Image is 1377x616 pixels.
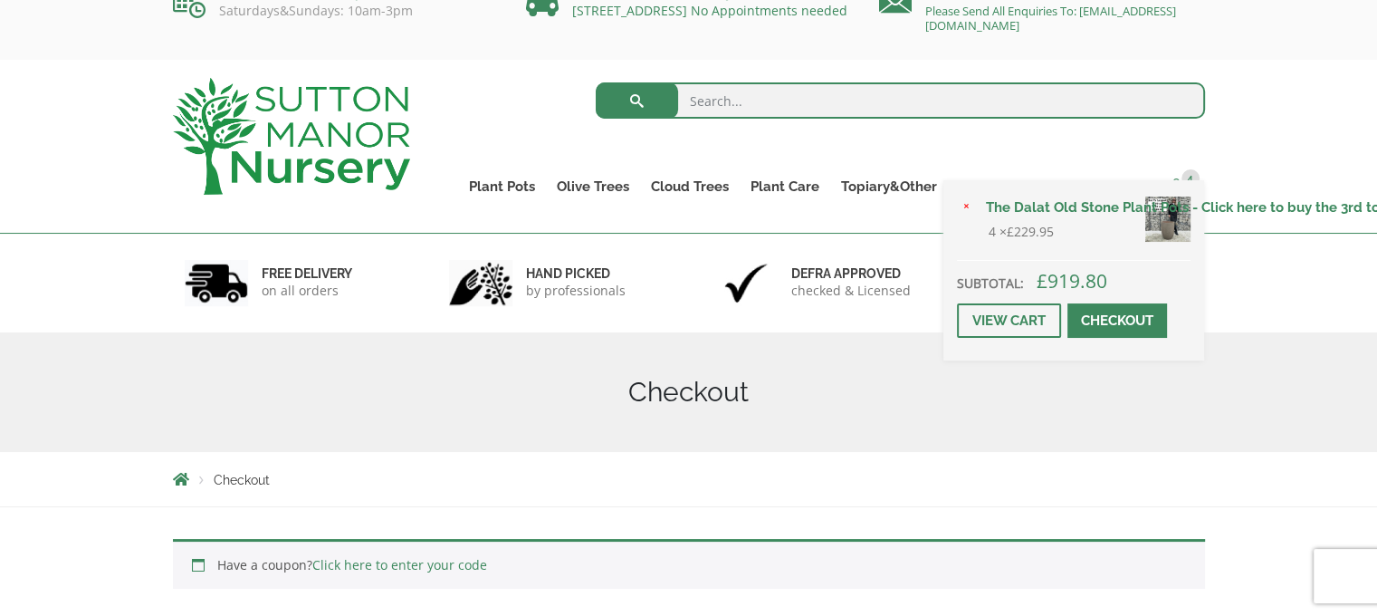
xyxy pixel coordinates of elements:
[262,265,352,282] h6: FREE DELIVERY
[1009,174,1085,199] a: Delivery
[1085,174,1159,199] a: Contact
[1067,303,1167,338] a: Checkout
[526,265,626,282] h6: hand picked
[312,556,487,573] a: Click here to enter your code
[1037,268,1047,294] span: £
[173,472,1205,486] nav: Breadcrumbs
[1037,268,1107,294] bdi: 919.80
[1007,223,1014,240] span: £
[214,473,270,487] span: Checkout
[1145,197,1191,242] img: The Dalat Old Stone Plant Pots - Click here to buy the 3rd to Largest Pot In The Picture
[173,376,1205,409] h1: Checkout
[546,174,640,199] a: Olive Trees
[957,303,1061,338] a: View cart
[173,78,410,195] img: logo
[173,4,499,18] p: Saturdays&Sundays: 10am-3pm
[185,260,248,306] img: 1.jpg
[957,198,977,218] a: Remove The Dalat Old Stone Plant Pots - Click here to buy the 3rd to Largest Pot In The Picture f...
[458,174,546,199] a: Plant Pots
[262,282,352,300] p: on all orders
[572,2,847,19] a: [STREET_ADDRESS] No Appointments needed
[740,174,830,199] a: Plant Care
[173,539,1205,589] div: Have a coupon?
[791,282,911,300] p: checked & Licensed
[948,174,1009,199] a: About
[830,174,948,199] a: Topiary&Other
[791,265,911,282] h6: Defra approved
[1159,174,1205,199] a: 4
[989,221,1054,243] span: 4 ×
[449,260,512,306] img: 2.jpg
[1181,169,1200,188] span: 4
[975,194,1191,221] a: The Dalat Old Stone Plant Pots - Click here to buy the 3rd to Largest Pot In The Picture
[640,174,740,199] a: Cloud Trees
[596,82,1205,119] input: Search...
[925,3,1176,34] a: Please Send All Enquiries To: [EMAIL_ADDRESS][DOMAIN_NAME]
[714,260,778,306] img: 3.jpg
[1007,223,1054,240] bdi: 229.95
[957,274,1024,292] strong: Subtotal:
[526,282,626,300] p: by professionals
